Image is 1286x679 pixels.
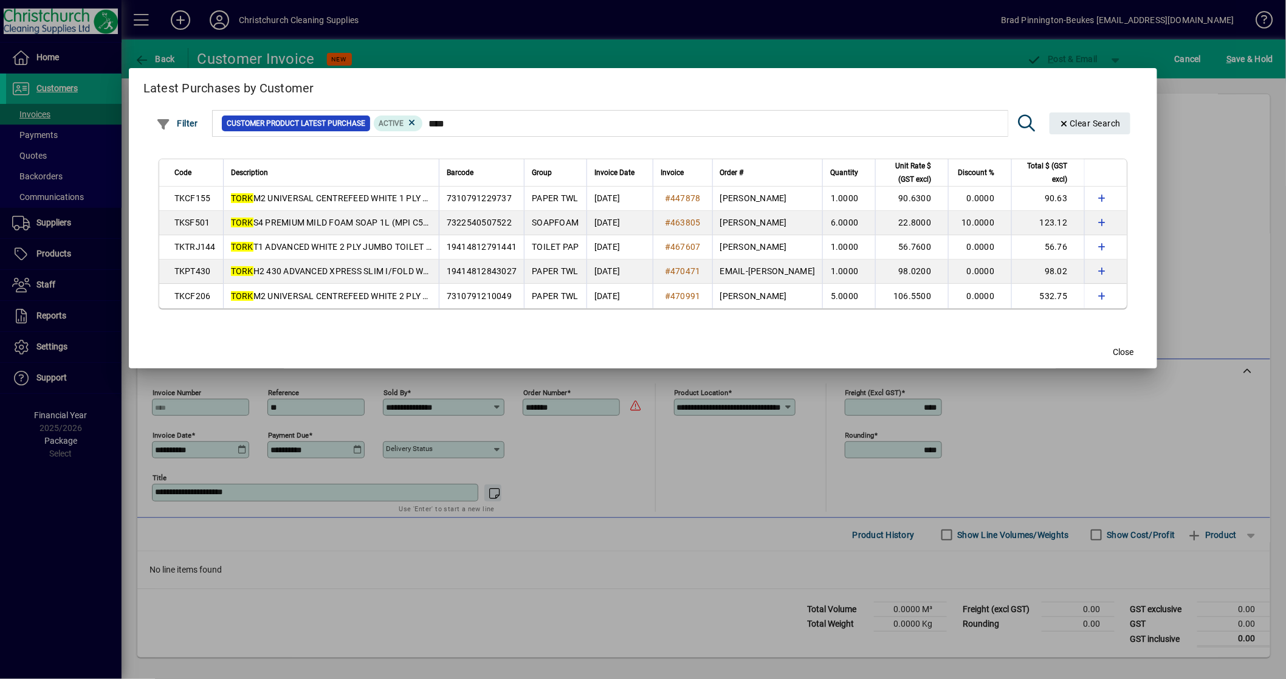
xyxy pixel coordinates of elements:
span: S4 PREMIUM MILD FOAM SOAP 1L (MPI C52) [231,218,432,227]
a: #467607 [661,240,705,253]
em: TORK [231,242,253,252]
td: 10.0000 [948,211,1011,235]
td: [PERSON_NAME] [712,284,823,308]
span: PAPER TWL [532,193,578,203]
td: [DATE] [586,235,653,260]
span: TOILET PAP [532,242,579,252]
span: Filter [156,119,198,128]
span: 467607 [670,242,701,252]
span: H2 430 ADVANCED XPRESS SLIM I/FOLD WHITE 1 PLY PAPER TOWEL 185S X 21: 21CM [231,266,594,276]
td: 0.0000 [948,235,1011,260]
span: # [665,242,670,252]
span: Barcode [447,166,473,179]
td: 1.0000 [822,187,875,211]
div: Group [532,166,579,179]
td: 6.0000 [822,211,875,235]
td: 1.0000 [822,260,875,284]
td: [DATE] [586,211,653,235]
span: 7310791229737 [447,193,512,203]
td: [DATE] [586,284,653,308]
span: 19414812843027 [447,266,517,276]
td: 56.76 [1011,235,1084,260]
div: Discount % [956,166,1005,179]
span: 19414812791441 [447,242,517,252]
td: 106.5500 [875,284,948,308]
span: Code [174,166,191,179]
em: TORK [231,193,253,203]
mat-chip: Product Activation Status: Active [374,115,422,131]
span: # [665,193,670,203]
span: 7322540507522 [447,218,512,227]
div: Description [231,166,432,179]
span: TKCF206 [174,291,211,301]
h2: Latest Purchases by Customer [129,68,1158,103]
span: Clear Search [1059,119,1121,128]
div: Quantity [830,166,869,179]
em: TORK [231,291,253,301]
td: EMAIL-[PERSON_NAME] [712,260,823,284]
span: Close [1113,346,1133,359]
span: TKCF155 [174,193,211,203]
span: Active [379,119,404,128]
td: 90.63 [1011,187,1084,211]
td: 532.75 [1011,284,1084,308]
span: 447878 [670,193,701,203]
span: TKSF501 [174,218,210,227]
span: TKPT430 [174,266,211,276]
div: Barcode [447,166,517,179]
td: 90.6300 [875,187,948,211]
div: Invoice Date [594,166,645,179]
span: M2 UNIVERSAL CENTREFEED WHITE 2 PLY PAPER TOWEL ROLL 160M X 20CM X 6S [231,291,581,301]
td: 0.0000 [948,284,1011,308]
a: #447878 [661,191,705,205]
em: TORK [231,218,253,227]
span: # [665,266,670,276]
span: Customer Product Latest Purchase [227,117,365,129]
td: 5.0000 [822,284,875,308]
div: Invoice [661,166,705,179]
td: 1.0000 [822,235,875,260]
span: 463805 [670,218,701,227]
td: 0.0000 [948,260,1011,284]
span: PAPER TWL [532,291,578,301]
td: 123.12 [1011,211,1084,235]
td: [PERSON_NAME] [712,235,823,260]
td: [PERSON_NAME] [712,211,823,235]
span: 7310791210049 [447,291,512,301]
span: T1 ADVANCED WHITE 2 PLY JUMBO TOILET ROLLS 320M X 9CM X 6S [231,242,525,252]
span: Invoice Date [594,166,634,179]
span: Order # [720,166,744,179]
div: Unit Rate $ (GST excl) [883,159,942,186]
span: Invoice [661,166,684,179]
span: M2 UNIVERSAL CENTREFEED WHITE 1 PLY PAPER TOWEL ROLL 300M X 20CM X 6S [231,193,581,203]
div: Order # [720,166,816,179]
span: Quantity [830,166,858,179]
td: 22.8000 [875,211,948,235]
td: 56.7600 [875,235,948,260]
span: TKTRJ144 [174,242,216,252]
a: #470471 [661,264,705,278]
span: 470471 [670,266,701,276]
span: # [665,218,670,227]
td: [DATE] [586,260,653,284]
button: Filter [153,112,201,134]
span: Description [231,166,268,179]
td: [DATE] [586,187,653,211]
em: TORK [231,266,253,276]
span: 470991 [670,291,701,301]
span: Group [532,166,552,179]
td: 0.0000 [948,187,1011,211]
span: PAPER TWL [532,266,578,276]
div: Total $ (GST excl) [1019,159,1078,186]
div: Code [174,166,216,179]
button: Clear [1050,112,1131,134]
a: #463805 [661,216,705,229]
span: # [665,291,670,301]
a: #470991 [661,289,705,303]
span: Discount % [958,166,994,179]
td: [PERSON_NAME] [712,187,823,211]
span: Total $ (GST excl) [1019,159,1067,186]
td: 98.0200 [875,260,948,284]
td: 98.02 [1011,260,1084,284]
span: Unit Rate $ (GST excl) [883,159,931,186]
